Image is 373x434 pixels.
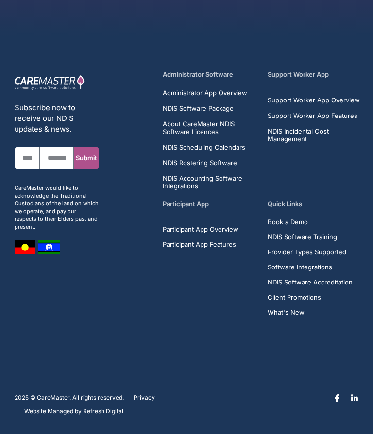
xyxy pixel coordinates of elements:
[268,96,363,104] a: Support Worker App Overview
[268,200,363,209] h5: Quick Links
[83,408,123,415] a: Refresh Digital
[15,102,99,134] div: Subscribe now to receive our NDIS updates & news.
[24,408,82,415] span: Website Managed by
[268,249,363,256] a: Provider Types Supported
[163,226,258,233] a: Participant App Overview
[163,226,238,233] span: Participant App Overview
[15,394,124,401] p: 2025 © CareMaster. All rights reserved.
[38,240,60,254] img: image 8
[268,264,363,271] a: Software Integrations
[268,112,363,119] a: Support Worker App Features
[163,70,258,79] h5: Administrator Software
[268,234,337,241] span: NDIS Software Training
[15,240,35,254] img: image 7
[76,154,97,162] span: Submit
[268,264,332,271] span: Software Integrations
[268,234,363,241] a: NDIS Software Training
[163,104,234,112] span: NDIS Software Package
[268,70,363,79] h5: Support Worker App
[268,112,357,119] span: Support Worker App Features
[74,147,99,169] button: Submit
[163,89,247,97] span: Administrator App Overview
[163,159,258,167] a: NDIS Rostering Software
[163,120,258,135] a: About CareMaster NDIS Software Licences
[163,200,258,209] h5: Participant App
[163,104,258,112] a: NDIS Software Package
[163,143,245,151] span: NDIS Scheduling Calendars
[268,294,321,301] span: Client Promotions
[134,394,155,401] a: Privacy
[163,159,237,167] span: NDIS Rostering Software
[163,174,258,190] a: NDIS Accounting Software Integrations
[268,309,305,316] span: What's New
[268,309,363,316] a: What's New
[268,249,346,256] span: Provider Types Supported
[163,89,258,97] a: Administrator App Overview
[268,218,363,226] a: Book a Demo
[163,241,236,248] span: Participant App Features
[268,279,353,286] span: NDIS Software Accreditation
[163,241,258,248] a: Participant App Features
[163,143,258,151] a: NDIS Scheduling Calendars
[15,75,85,91] img: CareMaster Logo Part
[268,218,308,226] span: Book a Demo
[268,127,363,143] a: NDIS Incidental Cost Management
[15,184,99,231] div: CareMaster would like to acknowledge the Traditional Custodians of the land on which we operate, ...
[268,294,363,301] a: Client Promotions
[268,279,363,286] a: NDIS Software Accreditation
[268,96,360,104] span: Support Worker App Overview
